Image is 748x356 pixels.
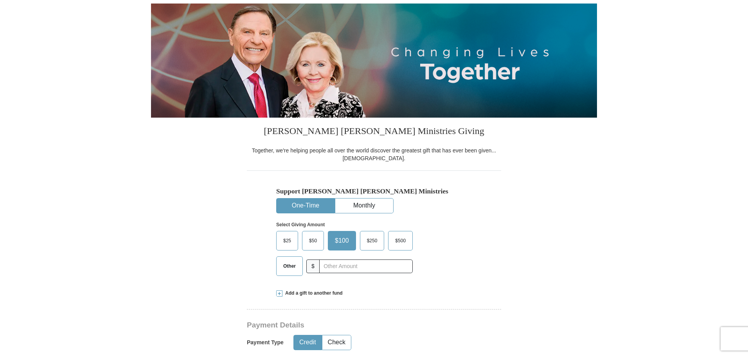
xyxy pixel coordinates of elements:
span: Add a gift to another fund [282,290,343,297]
h5: Payment Type [247,339,284,346]
h5: Support [PERSON_NAME] [PERSON_NAME] Ministries [276,187,472,195]
span: $ [306,259,320,273]
input: Other Amount [319,259,413,273]
button: One-Time [277,199,334,213]
span: $250 [363,235,381,247]
button: Check [322,335,351,350]
button: Credit [294,335,322,350]
h3: [PERSON_NAME] [PERSON_NAME] Ministries Giving [247,118,501,147]
span: $50 [305,235,321,247]
h3: Payment Details [247,321,446,330]
span: $25 [279,235,295,247]
span: Other [279,260,300,272]
strong: Select Giving Amount [276,222,325,227]
span: $100 [331,235,353,247]
span: $500 [391,235,410,247]
button: Monthly [335,199,393,213]
div: Together, we're helping people all over the world discover the greatest gift that has ever been g... [247,147,501,162]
